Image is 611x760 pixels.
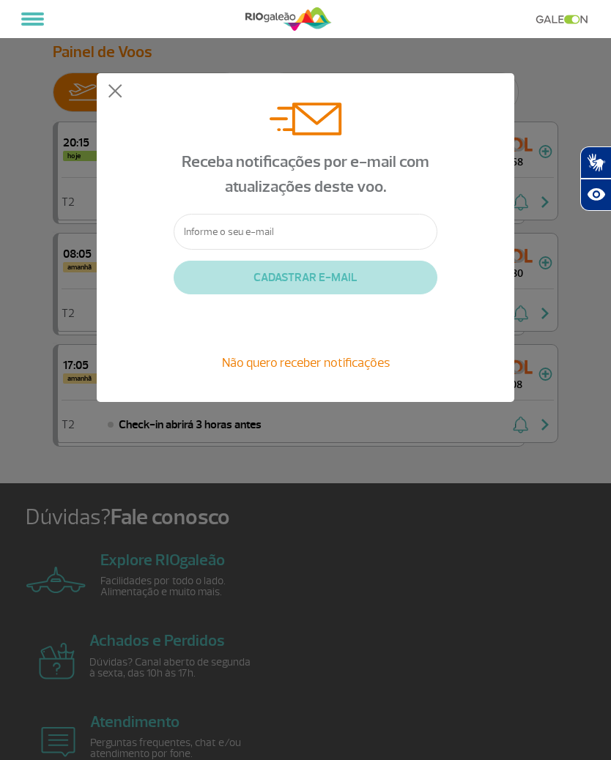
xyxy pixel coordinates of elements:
div: Plugin de acessibilidade da Hand Talk. [580,146,611,211]
button: Abrir tradutor de língua de sinais. [580,146,611,179]
button: Abrir recursos assistivos. [580,179,611,211]
button: CADASTRAR E-MAIL [174,261,437,294]
input: Informe o seu e-mail [174,214,437,250]
span: Receba notificações por e-mail com atualizações deste voo. [182,152,429,197]
span: Não quero receber notificações [222,354,390,370]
